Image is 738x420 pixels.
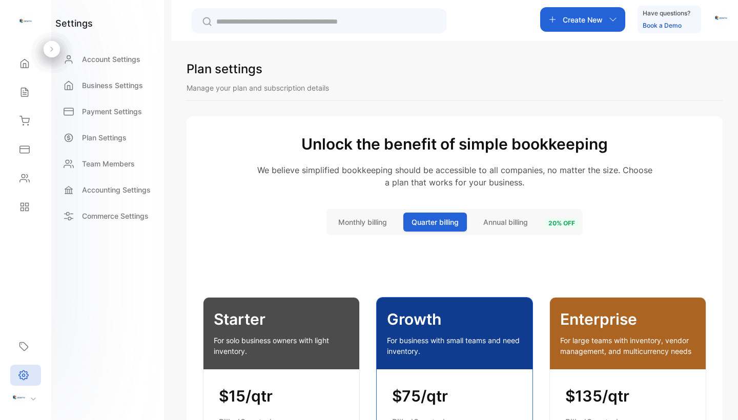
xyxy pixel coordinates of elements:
h1: $75/qtr [392,385,517,408]
h2: Unlock the benefit of simple bookkeeping [203,133,706,156]
img: profile [11,390,27,405]
p: Create New [563,14,603,25]
p: We believe simplified bookkeeping should be accessible to all companies, no matter the size. Choo... [203,164,706,188]
p: For large teams with inventory, vendor management, and multicurrency needs [560,335,695,356]
img: avatar [713,10,729,26]
button: Quarter billing [403,213,467,232]
p: Accounting Settings [82,184,151,195]
a: Account Settings [55,49,160,70]
p: Enterprise [560,308,695,331]
a: Accounting Settings [55,179,160,200]
button: Create New [540,7,625,32]
span: Annual billing [483,217,528,227]
span: Monthly billing [338,217,387,227]
h1: $135/qtr [565,385,690,408]
a: Plan Settings [55,127,160,148]
button: avatar [713,7,729,32]
button: Monthly billing [330,213,395,232]
h1: $15/qtr [219,385,344,408]
p: Plan Settings [82,132,127,143]
a: Commerce Settings [55,205,160,226]
h1: Plan settings [187,60,262,78]
p: Growth [387,308,522,331]
span: Quarter billing [412,217,459,227]
span: 20 % off [544,218,579,228]
img: logo [18,13,33,29]
a: Business Settings [55,75,160,96]
p: For solo business owners with light inventory. [214,335,349,356]
a: Book a Demo [643,22,682,29]
p: Account Settings [82,54,140,65]
a: Team Members [55,153,160,174]
p: Have questions? [643,8,690,18]
p: Manage your plan and subscription details [187,82,723,93]
p: Team Members [82,158,135,169]
p: Business Settings [82,80,143,91]
button: Annual billing [475,213,536,232]
iframe: LiveChat chat widget [695,377,738,420]
p: Payment Settings [82,106,142,117]
h1: settings [55,16,93,30]
p: For business with small teams and need inventory. [387,335,522,356]
p: Commerce Settings [82,211,149,221]
a: Payment Settings [55,101,160,122]
p: Starter [214,308,349,331]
